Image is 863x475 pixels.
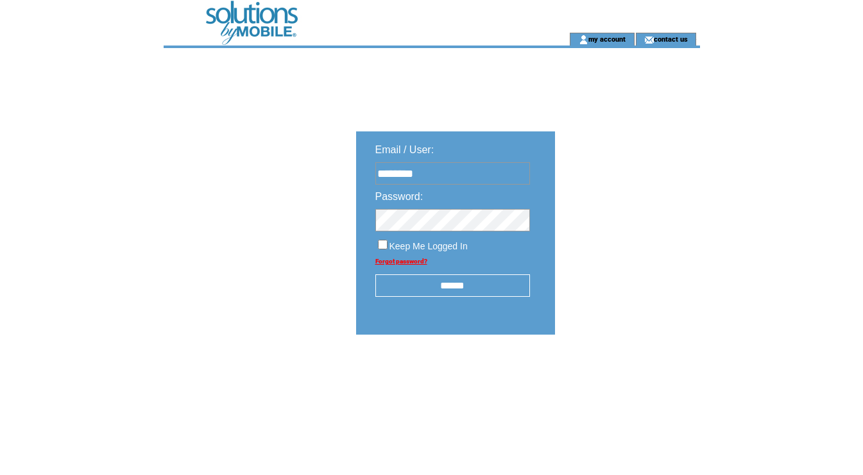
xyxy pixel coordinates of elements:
[588,35,626,43] a: my account
[592,367,656,383] img: transparent.png;jsessionid=3EFFB9D9AF80F0EE4189AF49AF8DDC6A
[375,191,423,202] span: Password:
[654,35,688,43] a: contact us
[644,35,654,45] img: contact_us_icon.gif;jsessionid=3EFFB9D9AF80F0EE4189AF49AF8DDC6A
[375,258,427,265] a: Forgot password?
[389,241,468,251] span: Keep Me Logged In
[579,35,588,45] img: account_icon.gif;jsessionid=3EFFB9D9AF80F0EE4189AF49AF8DDC6A
[375,144,434,155] span: Email / User:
